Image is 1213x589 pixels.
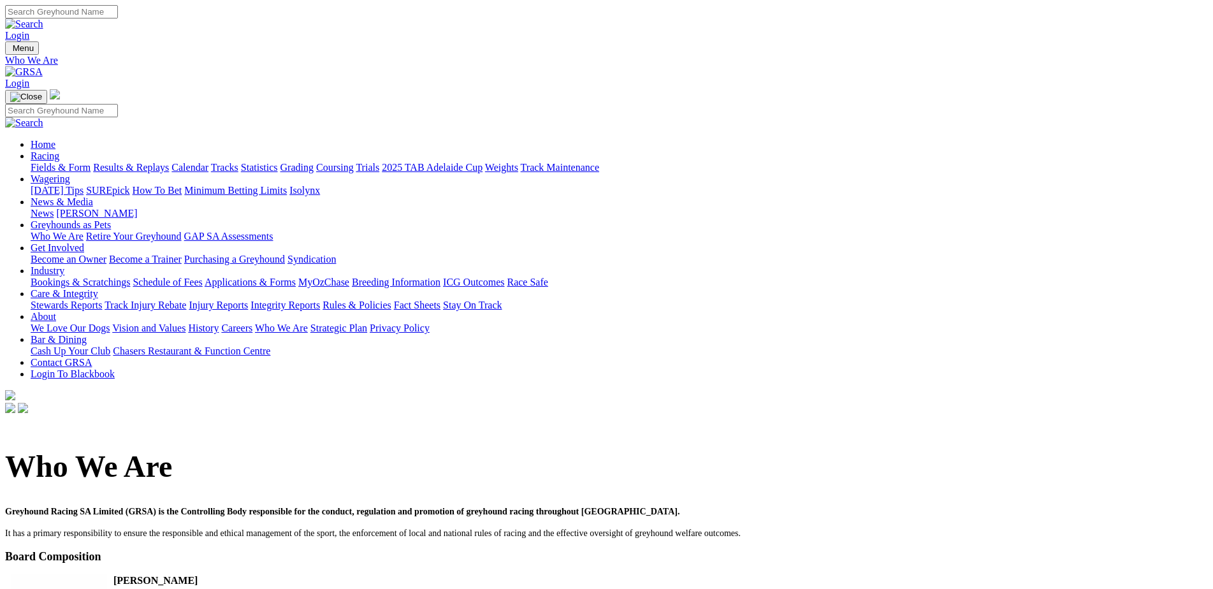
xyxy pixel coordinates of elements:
a: Who We Are [5,55,1208,66]
a: Privacy Policy [370,323,430,333]
a: Calendar [171,162,208,173]
img: GRSA [5,66,43,78]
a: Schedule of Fees [133,277,202,287]
a: Isolynx [289,185,320,196]
img: Search [5,117,43,129]
a: History [188,323,219,333]
a: Applications & Forms [205,277,296,287]
button: Toggle navigation [5,41,39,55]
a: Retire Your Greyhound [86,231,182,242]
img: Search [5,18,43,30]
input: Search [5,104,118,117]
span: Board Composition [5,550,101,563]
a: Racing [31,150,59,161]
a: Who We Are [31,231,84,242]
a: Careers [221,323,252,333]
a: Home [31,139,55,150]
span: Who We Are [5,449,172,483]
a: MyOzChase [298,277,349,287]
img: logo-grsa-white.png [50,89,60,99]
a: GAP SA Assessments [184,231,273,242]
a: Cash Up Your Club [31,345,110,356]
div: Industry [31,277,1208,288]
div: Bar & Dining [31,345,1208,357]
a: Contact GRSA [31,357,92,368]
a: Greyhounds as Pets [31,219,111,230]
a: Track Injury Rebate [105,300,186,310]
a: Fields & Form [31,162,91,173]
a: Rules & Policies [323,300,391,310]
a: Tracks [211,162,238,173]
a: Grading [280,162,314,173]
a: Track Maintenance [521,162,599,173]
a: Coursing [316,162,354,173]
a: Stay On Track [443,300,502,310]
a: Become an Owner [31,254,106,265]
span: Menu [13,43,34,53]
span: Greyhound Racing SA Limited (GRSA) is the Controlling Body responsible for the conduct, regulatio... [5,507,679,516]
a: About [31,311,56,322]
img: logo-grsa-white.png [5,390,15,400]
a: Vision and Values [112,323,185,333]
a: 2025 TAB Adelaide Cup [382,162,483,173]
a: Breeding Information [352,277,440,287]
a: Who We Are [255,323,308,333]
a: Syndication [287,254,336,265]
input: Search [5,5,118,18]
a: Weights [485,162,518,173]
a: Wagering [31,173,70,184]
a: Login To Blackbook [31,368,115,379]
a: Strategic Plan [310,323,367,333]
img: twitter.svg [18,403,28,413]
div: Get Involved [31,254,1208,265]
div: Racing [31,162,1208,173]
a: Bookings & Scratchings [31,277,130,287]
a: Bar & Dining [31,334,87,345]
span: It has a primary responsibility to ensure the responsible and ethical management of the sport, th... [5,528,741,538]
a: Results & Replays [93,162,169,173]
a: Login [5,78,29,89]
a: Statistics [241,162,278,173]
a: Stewards Reports [31,300,102,310]
div: Care & Integrity [31,300,1208,311]
a: [DATE] Tips [31,185,84,196]
a: ICG Outcomes [443,277,504,287]
a: How To Bet [133,185,182,196]
a: Become a Trainer [109,254,182,265]
a: Login [5,30,29,41]
a: News [31,208,54,219]
a: Care & Integrity [31,288,98,299]
a: Industry [31,265,64,276]
a: SUREpick [86,185,129,196]
a: Minimum Betting Limits [184,185,287,196]
a: Chasers Restaurant & Function Centre [113,345,270,356]
a: Trials [356,162,379,173]
a: Fact Sheets [394,300,440,310]
img: Close [10,92,42,102]
a: Get Involved [31,242,84,253]
a: Race Safe [507,277,548,287]
div: News & Media [31,208,1208,219]
strong: [PERSON_NAME] [113,575,198,586]
a: News & Media [31,196,93,207]
div: About [31,323,1208,334]
div: Wagering [31,185,1208,196]
a: Injury Reports [189,300,248,310]
a: Purchasing a Greyhound [184,254,285,265]
a: Integrity Reports [251,300,320,310]
a: We Love Our Dogs [31,323,110,333]
button: Toggle navigation [5,90,47,104]
a: [PERSON_NAME] [56,208,137,219]
div: Greyhounds as Pets [31,231,1208,242]
img: facebook.svg [5,403,15,413]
